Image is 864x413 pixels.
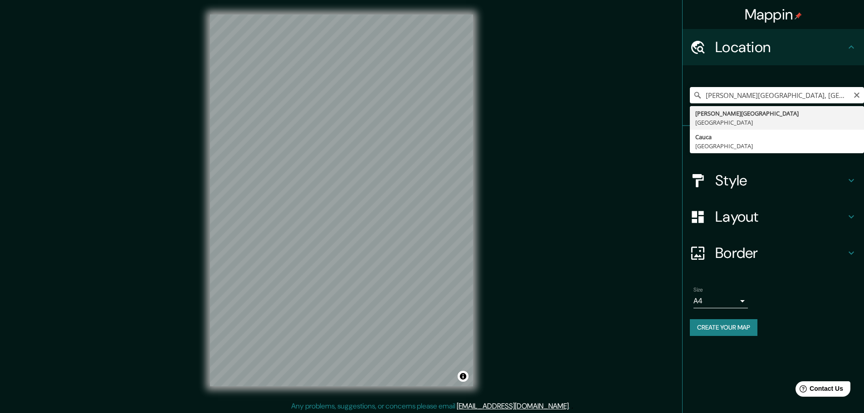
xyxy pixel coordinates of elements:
div: . [570,401,571,412]
button: Clear [853,90,860,99]
div: Pins [683,126,864,162]
div: [GEOGRAPHIC_DATA] [695,118,859,127]
div: Layout [683,199,864,235]
a: [EMAIL_ADDRESS][DOMAIN_NAME] [457,401,569,411]
label: Size [693,286,703,294]
h4: Location [715,38,846,56]
div: Cauca [695,132,859,141]
iframe: Help widget launcher [783,378,854,403]
img: pin-icon.png [795,12,802,19]
p: Any problems, suggestions, or concerns please email . [291,401,570,412]
div: . [571,401,573,412]
div: Location [683,29,864,65]
h4: Layout [715,208,846,226]
div: [PERSON_NAME][GEOGRAPHIC_DATA] [695,109,859,118]
div: Border [683,235,864,271]
h4: Pins [715,135,846,153]
h4: Border [715,244,846,262]
div: Style [683,162,864,199]
button: Create your map [690,319,757,336]
input: Pick your city or area [690,87,864,103]
button: Toggle attribution [458,371,469,382]
canvas: Map [210,15,473,386]
div: A4 [693,294,748,308]
h4: Style [715,171,846,189]
div: [GEOGRAPHIC_DATA] [695,141,859,151]
h4: Mappin [745,5,802,24]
